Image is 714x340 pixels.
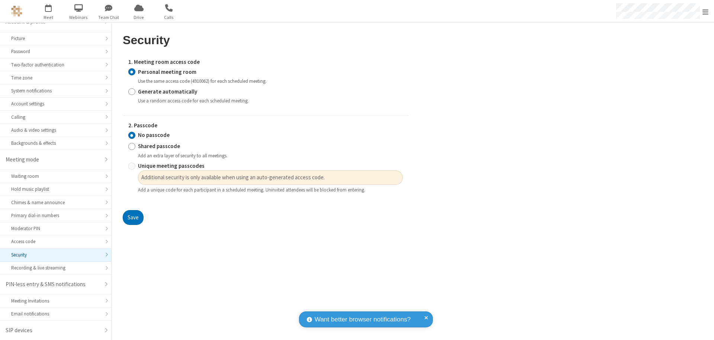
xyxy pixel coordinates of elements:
span: Meet [35,14,62,21]
div: Calling [11,114,100,121]
label: 1. Meeting room access code [128,58,403,66]
div: Use a random access code for each scheduled meeting. [138,97,403,104]
strong: Generate automatically [138,88,197,95]
div: Access code [11,238,100,245]
div: Hold music playlist [11,186,100,193]
div: System notifications [11,87,100,94]
img: QA Selenium DO NOT DELETE OR CHANGE [11,6,22,17]
div: Add a unique code for each participant in a scheduled meeting. Uninvited attendees will be blocke... [138,186,403,193]
span: Drive [125,14,153,21]
div: Picture [11,35,100,42]
div: Time zone [11,74,100,81]
strong: Unique meeting passcodes [138,162,205,169]
div: Two-factor authentication [11,61,100,68]
div: Audio & video settings [11,127,100,134]
span: Team Chat [95,14,123,21]
h2: Security [123,34,408,47]
div: PIN-less entry & SMS notifications [6,280,100,289]
div: Email notifications [11,310,100,317]
span: Additional security is only available when using an auto-generated access code. [141,173,400,182]
div: Chimes & name announce [11,199,100,206]
div: Backgrounds & effects [11,140,100,147]
div: Password [11,48,100,55]
div: Moderator PIN [11,225,100,232]
iframe: Chat [695,321,708,335]
span: Webinars [65,14,93,21]
div: SIP devices [6,326,100,335]
div: Primary dial-in numbers [11,212,100,219]
div: Security [11,251,100,258]
strong: No passcode [138,131,170,138]
div: Add an extra layer of security to all meetings. [138,152,403,159]
label: 2. Passcode [128,121,403,130]
strong: Shared passcode [138,143,180,150]
span: Want better browser notifications? [315,315,411,324]
span: Calls [155,14,183,21]
div: Waiting room [11,173,100,180]
strong: Personal meeting room [138,68,196,75]
div: Account settings [11,100,100,107]
div: Meeting mode [6,156,100,164]
div: Meeting Invitations [11,297,100,304]
button: Save [123,210,144,225]
div: Recording & live streaming [11,264,100,271]
div: Use the same access code (4910062) for each scheduled meeting. [138,78,403,85]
